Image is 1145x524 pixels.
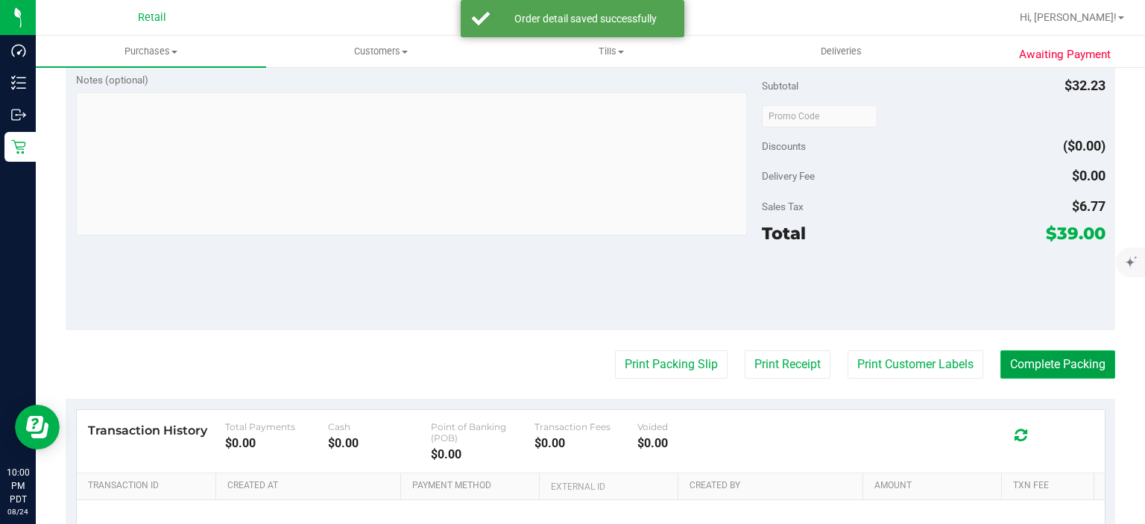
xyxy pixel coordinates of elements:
span: Discounts [762,133,806,160]
a: Transaction ID [88,480,209,492]
a: Created By [690,480,857,492]
inline-svg: Outbound [11,107,26,122]
p: 08/24 [7,506,29,517]
div: Cash [328,421,431,432]
div: Transaction Fees [534,421,637,432]
inline-svg: Retail [11,139,26,154]
div: Voided [637,421,740,432]
input: Promo Code [762,105,877,127]
div: $0.00 [431,447,534,461]
span: ($0.00) [1063,138,1105,154]
div: $0.00 [637,436,740,450]
span: Sales Tax [762,201,804,212]
a: Payment Method [412,480,533,492]
th: External ID [539,473,678,500]
div: $0.00 [225,436,328,450]
iframe: Resource center [15,405,60,449]
span: Customers [267,45,496,58]
p: 10:00 PM PDT [7,466,29,506]
button: Print Packing Slip [615,350,728,379]
span: $32.23 [1064,78,1105,93]
div: Total Payments [225,421,328,432]
span: Subtotal [762,80,798,92]
a: Customers [266,36,496,67]
a: Purchases [36,36,266,67]
div: Order detail saved successfully [498,11,673,26]
span: Hi, [PERSON_NAME]! [1020,11,1117,23]
inline-svg: Inventory [11,75,26,90]
span: $6.77 [1072,198,1105,214]
span: Total [762,223,806,244]
span: Awaiting Payment [1019,46,1111,63]
span: $0.00 [1072,168,1105,183]
span: $39.00 [1046,223,1105,244]
a: Txn Fee [1013,480,1088,492]
button: Print Receipt [745,350,830,379]
span: Deliveries [801,45,882,58]
span: Purchases [36,45,266,58]
span: Tills [496,45,725,58]
span: Retail [138,11,166,24]
a: Deliveries [726,36,956,67]
div: $0.00 [328,436,431,450]
span: Notes (optional) [76,74,148,86]
div: $0.00 [534,436,637,450]
button: Print Customer Labels [848,350,983,379]
a: Tills [496,36,726,67]
span: Delivery Fee [762,170,815,182]
a: Amount [874,480,995,492]
inline-svg: Dashboard [11,43,26,58]
div: Point of Banking (POB) [431,421,534,443]
button: Complete Packing [1000,350,1115,379]
a: Created At [227,480,394,492]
